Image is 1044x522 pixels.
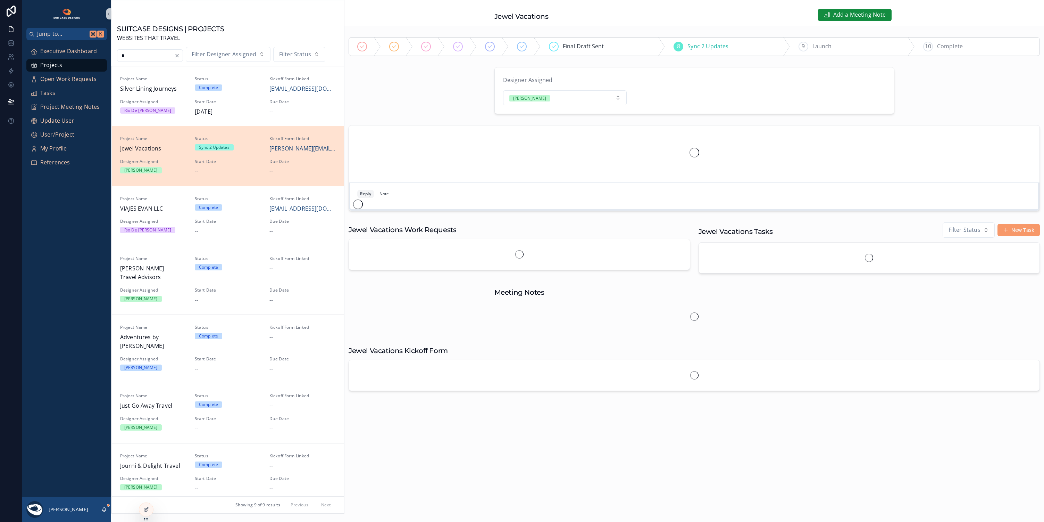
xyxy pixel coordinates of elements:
[120,136,186,141] span: Project Name
[235,502,281,508] span: Showing 9 of 9 results
[124,107,171,114] div: Rio De [PERSON_NAME]
[112,383,344,443] a: Project NameJust Go Away TravelStatusCompleteKickoff Form Linked--Designer Assigned[PERSON_NAME]S...
[120,476,186,481] span: Designer Assigned
[40,61,62,70] span: Projects
[494,287,544,297] h1: Meeting Notes
[120,287,186,293] span: Designer Assigned
[195,76,261,82] span: Status
[269,227,273,236] span: --
[379,191,389,197] div: Note
[98,31,103,37] span: K
[269,401,273,410] span: --
[269,365,273,374] span: --
[112,315,344,383] a: Project NameAdventures by [PERSON_NAME]StatusCompleteKickoff Form Linked--Designer Assigned[PERSO...
[802,42,805,51] span: 9
[195,287,261,293] span: Start Date
[269,424,273,433] span: --
[120,256,186,261] span: Project Name
[195,107,261,116] span: [DATE]
[269,287,336,293] span: Due Date
[199,401,218,408] div: Complete
[349,225,456,235] h1: Jewel Vacations Work Requests
[997,224,1040,236] button: New Task
[269,256,336,261] span: Kickoff Form Linked
[269,204,336,213] span: [EMAIL_ADDRESS][DOMAIN_NAME]
[269,453,336,459] span: Kickoff Form Linked
[120,462,186,471] span: Journi & Delight Travel
[120,401,186,410] span: Just Go Away Travel
[503,90,627,106] button: Select Button
[26,156,107,169] a: References
[269,325,336,330] span: Kickoff Form Linked
[269,393,336,399] span: Kickoff Form Linked
[269,144,336,153] a: [PERSON_NAME][EMAIL_ADDRESS][DOMAIN_NAME]
[26,73,107,85] a: Open Work Requests
[40,47,97,56] span: Executive Dashboard
[53,8,81,19] img: App logo
[195,453,261,459] span: Status
[120,99,186,105] span: Designer Assigned
[120,325,186,330] span: Project Name
[124,227,171,233] div: Rio De [PERSON_NAME]
[833,10,886,19] span: Add a Meeting Note
[120,84,186,93] span: Silver Lining Journeys
[40,158,70,167] span: References
[26,59,107,72] a: Projects
[120,219,186,224] span: Designer Assigned
[174,53,183,58] button: Clear
[269,333,273,342] span: --
[26,115,107,127] a: Update User
[349,346,448,356] h1: Jewel Vacations Kickoff Form
[677,42,680,51] span: 8
[943,222,995,238] button: Select Button
[195,196,261,202] span: Status
[269,84,336,93] a: [EMAIL_ADDRESS][DOMAIN_NAME]
[925,42,931,51] span: 10
[124,296,158,302] div: [PERSON_NAME]
[199,204,218,211] div: Complete
[40,130,74,139] span: User/Project
[269,264,273,273] span: --
[377,190,392,198] button: Note
[195,424,198,433] span: --
[195,159,261,164] span: Start Date
[117,34,224,43] span: WEBSITES THAT TRAVEL
[273,47,325,62] button: Select Button
[195,99,261,105] span: Start Date
[192,50,256,59] span: Filter Designer Assigned
[195,393,261,399] span: Status
[40,144,67,153] span: My Profile
[269,159,336,164] span: Due Date
[124,365,158,371] div: [PERSON_NAME]
[269,356,336,362] span: Due Date
[120,204,186,213] span: VIAJES EVAN LLC
[269,296,273,305] span: --
[494,11,549,21] h1: Jewel Vacations
[40,116,74,125] span: Update User
[120,144,186,153] span: Jewel Vacations
[269,462,273,471] span: --
[195,476,261,481] span: Start Date
[120,196,186,202] span: Project Name
[269,196,336,202] span: Kickoff Form Linked
[26,28,107,40] button: Jump to...K
[120,356,186,362] span: Designer Assigned
[195,356,261,362] span: Start Date
[269,167,273,176] span: --
[112,66,344,126] a: Project NameSilver Lining JourneysStatusCompleteKickoff Form Linked[EMAIL_ADDRESS][DOMAIN_NAME]De...
[513,95,546,101] div: [PERSON_NAME]
[195,296,198,305] span: --
[112,246,344,315] a: Project Name[PERSON_NAME] Travel AdvisorsStatusCompleteKickoff Form Linked--Designer Assigned[PER...
[26,101,107,113] a: Project Meeting Notes
[563,42,604,51] span: Final Draft Sent
[112,186,344,246] a: Project NameVIAJES EVAN LLCStatusCompleteKickoff Form Linked[EMAIL_ADDRESS][DOMAIN_NAME]Designer ...
[120,393,186,399] span: Project Name
[26,129,107,141] a: User/Project
[186,47,270,62] button: Select Button
[37,30,87,39] span: Jump to...
[22,40,111,178] div: scrollable content
[269,219,336,224] span: Due Date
